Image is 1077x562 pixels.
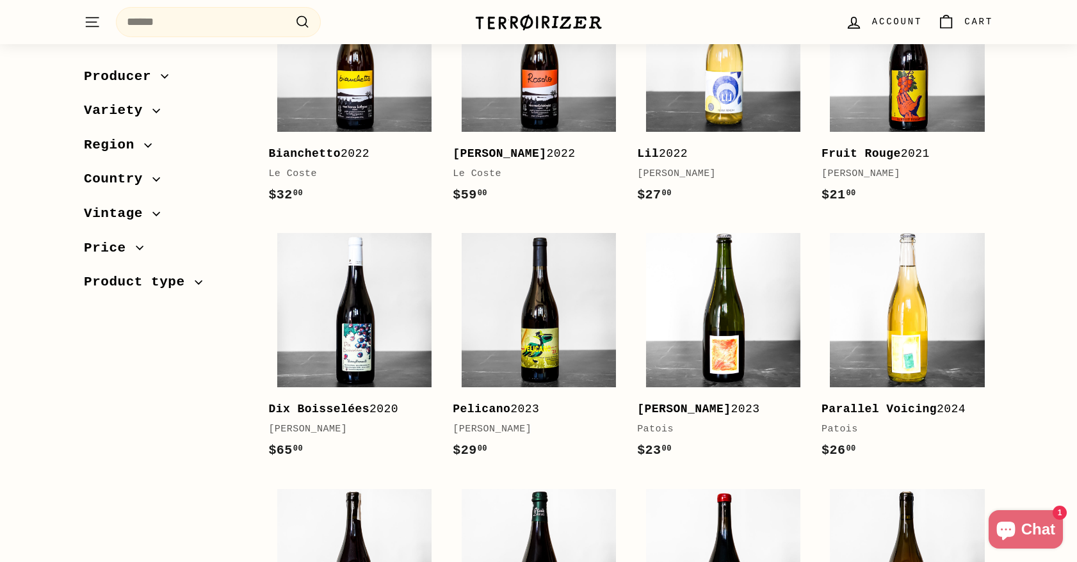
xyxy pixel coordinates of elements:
span: Variety [84,100,152,122]
span: Cart [964,15,993,29]
span: Price [84,237,136,259]
sup: 00 [478,444,487,453]
sup: 00 [293,189,303,198]
span: Country [84,169,152,191]
div: 2022 [268,145,427,163]
span: $65 [268,443,303,458]
inbox-online-store-chat: Shopify online store chat [985,510,1067,552]
button: Region [84,131,248,166]
span: $27 [637,188,672,202]
button: Country [84,166,248,200]
a: Pelicano2023[PERSON_NAME] [453,225,624,474]
button: Variety [84,97,248,132]
span: Vintage [84,203,152,225]
sup: 00 [662,444,672,453]
div: Patois [822,422,980,437]
sup: 00 [846,189,855,198]
b: Fruit Rouge [822,147,901,160]
span: $59 [453,188,487,202]
span: Account [872,15,922,29]
span: Producer [84,66,161,88]
div: 2022 [637,145,796,163]
a: Dix Boisselées2020[PERSON_NAME] [268,225,440,474]
div: 2023 [453,400,611,419]
a: Account [838,3,930,41]
a: Parallel Voicing2024Patois [822,225,993,474]
b: [PERSON_NAME] [453,147,546,160]
div: Le Coste [453,166,611,182]
div: [PERSON_NAME] [822,166,980,182]
div: [PERSON_NAME] [268,422,427,437]
button: Vintage [84,200,248,234]
sup: 00 [846,444,855,453]
span: Region [84,134,144,156]
div: [PERSON_NAME] [453,422,611,437]
b: Lil [637,147,659,160]
button: Price [84,234,248,269]
sup: 00 [478,189,487,198]
span: $21 [822,188,856,202]
a: Cart [930,3,1001,41]
span: $26 [822,443,856,458]
div: [PERSON_NAME] [637,166,796,182]
sup: 00 [662,189,672,198]
span: $32 [268,188,303,202]
div: Patois [637,422,796,437]
span: Product type [84,272,195,294]
button: Producer [84,63,248,97]
div: 2021 [822,145,980,163]
b: [PERSON_NAME] [637,403,731,415]
div: 2020 [268,400,427,419]
b: Parallel Voicing [822,403,937,415]
button: Product type [84,269,248,303]
div: 2022 [453,145,611,163]
span: $23 [637,443,672,458]
a: [PERSON_NAME]2023Patois [637,225,809,474]
div: 2024 [822,400,980,419]
b: Dix Boisselées [268,403,369,415]
b: Pelicano [453,403,510,415]
b: Bianchetto [268,147,341,160]
span: $29 [453,443,487,458]
div: Le Coste [268,166,427,182]
sup: 00 [293,444,303,453]
div: 2023 [637,400,796,419]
